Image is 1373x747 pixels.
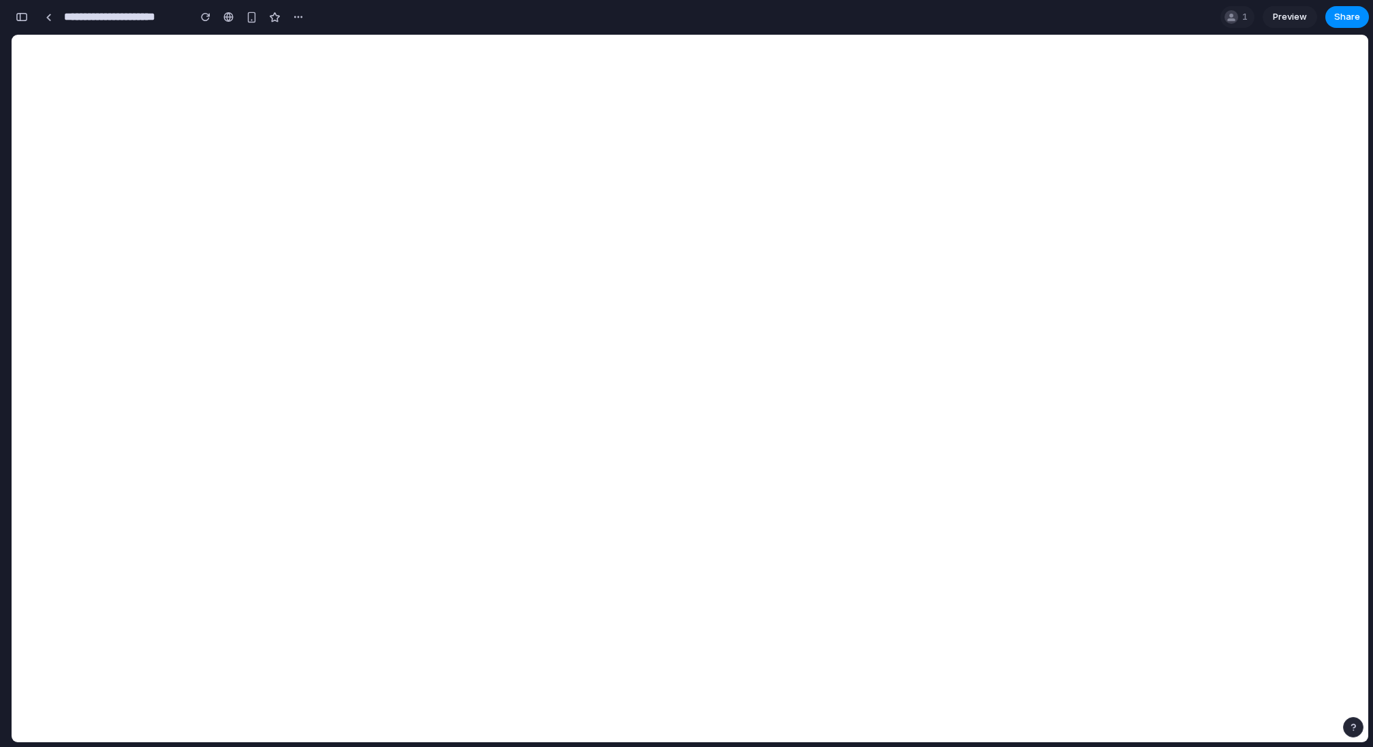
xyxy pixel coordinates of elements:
button: Share [1325,6,1369,28]
a: Preview [1263,6,1317,28]
span: Preview [1273,10,1307,24]
div: 1 [1220,6,1254,28]
span: 1 [1242,10,1252,24]
span: Share [1334,10,1360,24]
